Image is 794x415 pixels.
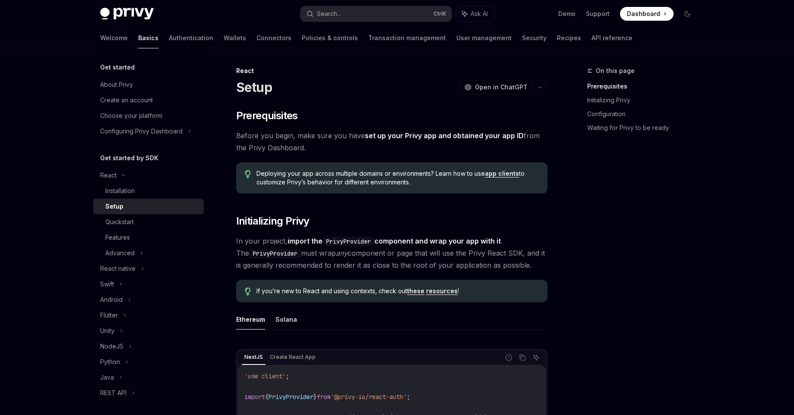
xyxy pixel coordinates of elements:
[288,237,501,245] strong: import the component and wrap your app with it
[236,235,547,271] span: In your project, . The must wrap component or page that will use the Privy React SDK, and it is g...
[236,109,298,123] span: Prerequisites
[517,352,528,363] button: Copy the contents from the code block
[475,83,528,92] span: Open in ChatGPT
[313,393,317,401] span: }
[242,352,266,362] div: NextJS
[587,121,701,135] a: Waiting for Privy to be ready
[93,183,204,199] a: Installation
[245,170,251,178] svg: Tip
[93,77,204,92] a: About Privy
[627,10,660,18] span: Dashboard
[471,10,488,18] span: Ask AI
[331,393,407,401] span: '@privy-io/react-auth'
[317,9,341,19] div: Search...
[105,217,134,227] div: Quickstart
[317,393,331,401] span: from
[433,10,446,17] span: Ctrl K
[368,28,446,48] a: Transaction management
[236,309,265,329] button: Ethereum
[407,393,410,401] span: ;
[587,107,701,121] a: Configuration
[100,170,117,181] div: React
[459,80,533,95] button: Open in ChatGPT
[100,326,114,336] div: Unity
[105,201,123,212] div: Setup
[100,357,120,367] div: Python
[323,237,374,246] code: PrivyProvider
[100,62,135,73] h5: Get started
[236,214,310,228] span: Initializing Privy
[531,352,542,363] button: Ask AI
[93,214,204,230] a: Quickstart
[100,263,136,274] div: React native
[105,248,135,258] div: Advanced
[587,79,701,93] a: Prerequisites
[93,108,204,124] a: Choose your platform
[267,352,318,362] div: Create React App
[596,66,635,76] span: On this page
[245,288,251,295] svg: Tip
[100,372,114,383] div: Java
[100,310,118,320] div: Flutter
[680,7,694,21] button: Toggle dark mode
[169,28,213,48] a: Authentication
[100,153,158,163] h5: Get started by SDK
[100,126,183,136] div: Configuring Privy Dashboard
[558,10,576,18] a: Demo
[138,28,158,48] a: Basics
[100,111,162,121] div: Choose your platform
[336,249,348,257] em: any
[503,352,514,363] button: Report incorrect code
[620,7,674,21] a: Dashboard
[286,372,289,380] span: ;
[265,393,269,401] span: {
[456,6,494,22] button: Ask AI
[485,170,519,177] a: app clients
[105,232,130,243] div: Features
[256,287,538,295] span: If you’re new to React and using contexts, check out !
[244,393,265,401] span: import
[105,186,135,196] div: Installation
[256,169,538,187] span: Deploying your app across multiple domains or environments? Learn how to use to customize Privy’s...
[236,79,272,95] h1: Setup
[244,372,286,380] span: 'use client'
[236,67,547,75] div: React
[407,287,424,295] a: these
[100,388,127,398] div: REST API
[456,28,512,48] a: User management
[236,130,547,154] span: Before you begin, make sure you have from the Privy Dashboard.
[100,95,153,105] div: Create an account
[557,28,581,48] a: Recipes
[365,131,524,140] a: set up your Privy app and obtained your app ID
[100,79,133,90] div: About Privy
[100,28,128,48] a: Welcome
[586,10,610,18] a: Support
[301,6,452,22] button: Search...CtrlK
[522,28,547,48] a: Security
[100,8,154,20] img: dark logo
[93,230,204,245] a: Features
[256,28,291,48] a: Connectors
[587,93,701,107] a: Initializing Privy
[592,28,633,48] a: API reference
[100,341,123,352] div: NodeJS
[249,249,301,258] code: PrivyProvider
[302,28,358,48] a: Policies & controls
[269,393,313,401] span: PrivyProvider
[93,199,204,214] a: Setup
[275,309,297,329] button: Solana
[100,279,114,289] div: Swift
[100,295,123,305] div: Android
[426,287,458,295] a: resources
[93,92,204,108] a: Create an account
[224,28,246,48] a: Wallets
